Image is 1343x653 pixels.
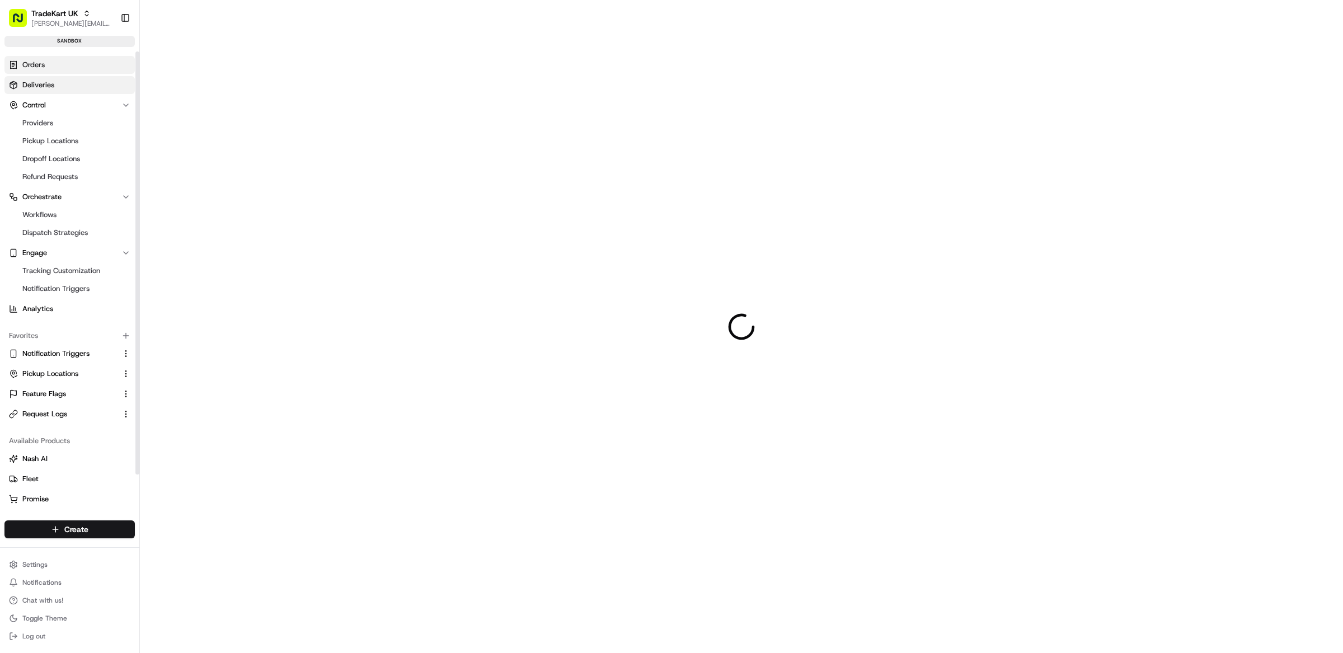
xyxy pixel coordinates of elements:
[93,204,97,213] span: •
[22,454,48,464] span: Nash AI
[4,470,135,488] button: Fleet
[93,173,97,182] span: •
[173,143,204,157] button: See all
[18,263,121,279] a: Tracking Customization
[24,107,44,127] img: 4037041995827_4c49e92c6e3ed2e3ec13_72.png
[18,115,121,131] a: Providers
[18,151,121,167] a: Dropoff Locations
[11,11,34,34] img: Nash
[95,251,104,260] div: 💻
[35,204,91,213] span: [PERSON_NAME]
[4,300,135,318] a: Analytics
[22,369,78,379] span: Pickup Locations
[22,192,62,202] span: Orchestrate
[11,163,29,181] img: Tiffany Volk
[4,557,135,572] button: Settings
[9,454,130,464] a: Nash AI
[22,304,53,314] span: Analytics
[31,19,111,28] button: [PERSON_NAME][EMAIL_ADDRESS][DOMAIN_NAME]
[29,72,201,84] input: Got a question? Start typing here...
[4,365,135,383] button: Pickup Locations
[31,8,78,19] button: TradeKart UK
[18,225,121,241] a: Dispatch Strategies
[11,107,31,127] img: 1736555255976-a54dd68f-1ca7-489b-9aae-adbdc363a1c4
[22,389,66,399] span: Feature Flags
[50,118,154,127] div: We're available if you need us!
[11,45,204,63] p: Welcome 👋
[4,628,135,644] button: Log out
[35,173,91,182] span: [PERSON_NAME]
[50,107,184,118] div: Start new chat
[79,277,135,286] a: Powered byPylon
[64,524,88,535] span: Create
[4,76,135,94] a: Deliveries
[22,578,62,587] span: Notifications
[9,389,117,399] a: Feature Flags
[22,172,78,182] span: Refund Requests
[22,248,47,258] span: Engage
[4,593,135,608] button: Chat with us!
[22,596,63,605] span: Chat with us!
[99,173,122,182] span: [DATE]
[4,96,135,114] button: Control
[22,494,49,504] span: Promise
[18,133,121,149] a: Pickup Locations
[18,207,121,223] a: Workflows
[22,266,100,276] span: Tracking Customization
[4,385,135,403] button: Feature Flags
[99,204,122,213] span: [DATE]
[4,188,135,206] button: Orchestrate
[22,80,54,90] span: Deliveries
[7,246,90,266] a: 📗Knowledge Base
[4,490,135,508] button: Promise
[9,409,117,419] a: Request Logs
[4,4,116,31] button: TradeKart UK[PERSON_NAME][EMAIL_ADDRESS][DOMAIN_NAME]
[4,405,135,423] button: Request Logs
[4,520,135,538] button: Create
[4,36,135,47] div: sandbox
[22,632,45,641] span: Log out
[22,349,90,359] span: Notification Triggers
[22,284,90,294] span: Notification Triggers
[22,228,88,238] span: Dispatch Strategies
[22,474,39,484] span: Fleet
[106,250,180,261] span: API Documentation
[4,244,135,262] button: Engage
[9,474,130,484] a: Fleet
[9,494,130,504] a: Promise
[22,100,46,110] span: Control
[4,610,135,626] button: Toggle Theme
[22,60,45,70] span: Orders
[4,450,135,468] button: Nash AI
[9,349,117,359] a: Notification Triggers
[22,118,53,128] span: Providers
[22,210,57,220] span: Workflows
[18,281,121,297] a: Notification Triggers
[11,145,75,154] div: Past conversations
[22,560,48,569] span: Settings
[4,432,135,450] div: Available Products
[22,409,67,419] span: Request Logs
[4,575,135,590] button: Notifications
[22,154,80,164] span: Dropoff Locations
[9,369,117,379] a: Pickup Locations
[18,169,121,185] a: Refund Requests
[22,250,86,261] span: Knowledge Base
[22,136,78,146] span: Pickup Locations
[11,193,29,211] img: Ami Wang
[111,278,135,286] span: Pylon
[22,614,67,623] span: Toggle Theme
[4,56,135,74] a: Orders
[90,246,184,266] a: 💻API Documentation
[4,345,135,363] button: Notification Triggers
[190,110,204,124] button: Start new chat
[11,251,20,260] div: 📗
[4,327,135,345] div: Favorites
